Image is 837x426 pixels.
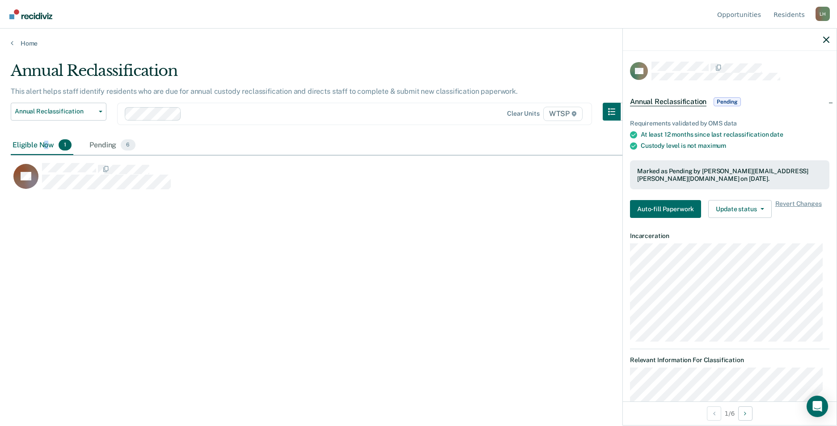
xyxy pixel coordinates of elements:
button: Auto-fill Paperwork [630,200,701,218]
span: Annual Reclassification [15,108,95,115]
div: Marked as Pending by [PERSON_NAME][EMAIL_ADDRESS][PERSON_NAME][DOMAIN_NAME] on [DATE]. [637,167,822,183]
a: Home [11,39,826,47]
div: At least 12 months since last reclassification [641,131,829,138]
div: CaseloadOpportunityCell-00483675 [11,163,724,198]
span: maximum [698,142,726,149]
button: Next Opportunity [738,406,752,421]
img: Recidiviz [9,9,52,19]
button: Update status [708,200,771,218]
p: This alert helps staff identify residents who are due for annual custody reclassification and dir... [11,87,518,96]
span: WTSP [543,107,583,121]
a: Navigate to form link [630,200,705,218]
div: 1 / 6 [623,401,837,425]
div: Requirements validated by OMS data [630,120,829,127]
span: Revert Changes [775,200,822,218]
span: Annual Reclassification [630,97,706,106]
dt: Incarceration [630,232,829,240]
span: Pending [714,97,740,106]
dt: Relevant Information For Classification [630,356,829,364]
div: Annual Reclassification [11,62,638,87]
span: 6 [121,139,135,151]
button: Previous Opportunity [707,406,721,421]
div: Pending [88,136,137,155]
span: 1 [59,139,72,151]
div: Clear units [507,110,540,117]
button: Profile dropdown button [816,7,830,21]
div: Custody level is not [641,142,829,150]
span: date [770,131,783,138]
div: Eligible Now [11,136,73,155]
div: Annual ReclassificationPending [623,88,837,116]
div: Open Intercom Messenger [807,396,828,417]
div: L H [816,7,830,21]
